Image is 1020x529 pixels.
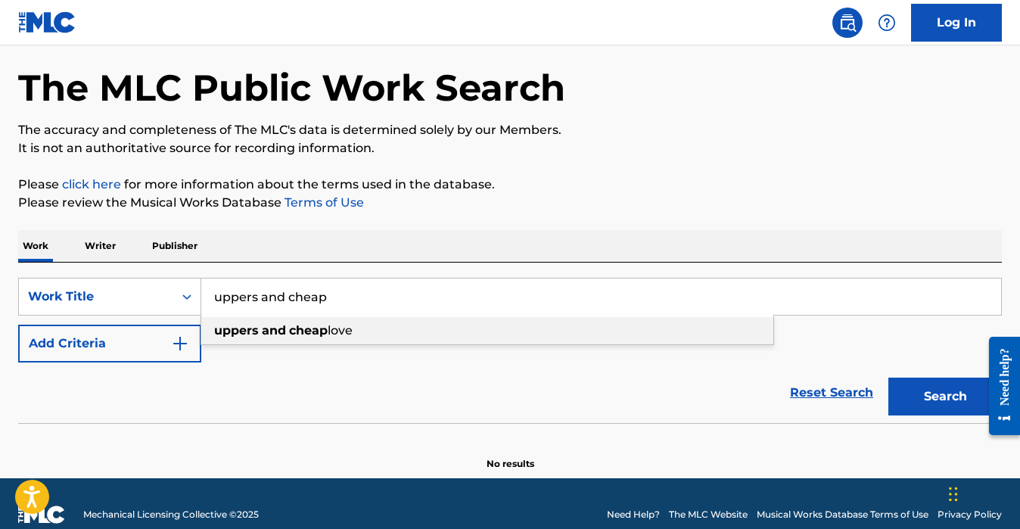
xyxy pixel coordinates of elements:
[944,456,1020,529] iframe: Chat Widget
[878,14,896,32] img: help
[171,335,189,353] img: 9d2ae6d4665cec9f34b9.svg
[328,323,353,338] span: love
[18,65,565,110] h1: The MLC Public Work Search
[18,11,76,33] img: MLC Logo
[949,471,958,517] div: Drag
[911,4,1002,42] a: Log In
[18,121,1002,139] p: The accuracy and completeness of The MLC's data is determined solely by our Members.
[832,8,863,38] a: Public Search
[978,325,1020,447] iframe: Resource Center
[487,439,534,471] p: No results
[148,230,202,262] p: Publisher
[80,230,120,262] p: Writer
[18,139,1002,157] p: It is not an authoritative source for recording information.
[83,508,259,521] span: Mechanical Licensing Collective © 2025
[62,177,121,191] a: click here
[214,323,259,338] strong: uppers
[872,8,902,38] div: Help
[838,14,857,32] img: search
[18,278,1002,423] form: Search Form
[757,508,928,521] a: Musical Works Database Terms of Use
[782,376,881,409] a: Reset Search
[289,323,328,338] strong: cheap
[607,508,660,521] a: Need Help?
[281,195,364,210] a: Terms of Use
[669,508,748,521] a: The MLC Website
[262,323,286,338] strong: and
[18,176,1002,194] p: Please for more information about the terms used in the database.
[18,506,65,524] img: logo
[18,194,1002,212] p: Please review the Musical Works Database
[18,230,53,262] p: Work
[888,378,1002,415] button: Search
[938,508,1002,521] a: Privacy Policy
[28,288,164,306] div: Work Title
[18,325,201,363] button: Add Criteria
